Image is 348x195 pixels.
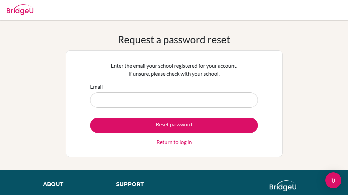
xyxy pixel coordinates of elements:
[90,83,103,91] label: Email
[116,180,168,188] div: Support
[270,180,297,191] img: logo_white@2x-f4f0deed5e89b7ecb1c2cc34c3e3d731f90f0f143d5ea2071677605dd97b5244.png
[7,4,33,15] img: Bridge-U
[90,118,258,133] button: Reset password
[325,172,341,188] div: Open Intercom Messenger
[156,138,192,146] a: Return to log in
[43,180,101,188] div: About
[90,62,258,78] p: Enter the email your school registered for your account. If unsure, please check with your school.
[118,33,230,45] h1: Request a password reset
